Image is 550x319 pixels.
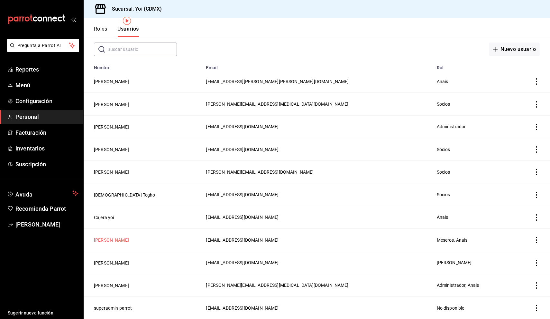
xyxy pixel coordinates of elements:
h3: Sucursal: Yoi (CDMX) [107,5,162,13]
span: [EMAIL_ADDRESS][DOMAIN_NAME] [206,215,279,220]
span: [EMAIL_ADDRESS][DOMAIN_NAME] [206,147,279,152]
button: actions [533,78,540,85]
span: Anais [437,215,448,220]
button: actions [533,305,540,311]
span: Socios [437,192,450,197]
span: Ayuda [15,189,70,197]
div: navigation tabs [94,26,139,37]
button: actions [533,146,540,153]
button: actions [533,282,540,289]
span: Suscripción [15,160,78,169]
a: Pregunta a Parrot AI [5,47,79,53]
span: Meseros, Anais [437,237,468,243]
span: [EMAIL_ADDRESS][DOMAIN_NAME] [206,237,279,243]
span: Inventarios [15,144,78,153]
button: Roles [94,26,107,37]
th: Rol [433,61,514,70]
span: Pregunta a Parrot AI [17,42,69,49]
button: Pregunta a Parrot AI [7,39,79,52]
button: Usuarios [117,26,139,37]
button: [PERSON_NAME] [94,101,129,108]
span: [PERSON_NAME][EMAIL_ADDRESS][MEDICAL_DATA][DOMAIN_NAME] [206,283,348,288]
span: [EMAIL_ADDRESS][DOMAIN_NAME] [206,192,279,197]
span: Socios [437,101,450,107]
span: Configuración [15,97,78,105]
button: [PERSON_NAME] [94,124,129,130]
button: [DEMOGRAPHIC_DATA] Tegho [94,192,155,198]
button: actions [533,124,540,130]
img: Tooltip marker [123,17,131,25]
button: [PERSON_NAME] [94,282,129,289]
span: Recomienda Parrot [15,204,78,213]
th: Nombre [84,61,202,70]
button: [PERSON_NAME] [94,237,129,243]
span: Reportes [15,65,78,74]
button: [PERSON_NAME] [94,260,129,266]
span: Menú [15,81,78,90]
button: actions [533,237,540,243]
button: actions [533,214,540,221]
button: Nuevo usuario [489,43,540,56]
table: employeesTable [84,61,550,319]
td: No disponible [433,296,514,319]
button: superadmin parrot [94,305,132,311]
button: actions [533,169,540,175]
span: Socios [437,147,450,152]
span: [EMAIL_ADDRESS][DOMAIN_NAME] [206,260,279,265]
button: [PERSON_NAME] [94,146,129,153]
span: [PERSON_NAME] [437,260,472,265]
button: open_drawer_menu [71,17,76,22]
span: [EMAIL_ADDRESS][PERSON_NAME][PERSON_NAME][DOMAIN_NAME] [206,79,349,84]
span: [PERSON_NAME][EMAIL_ADDRESS][DOMAIN_NAME] [206,169,314,175]
button: actions [533,192,540,198]
button: Cajera yoi [94,214,114,221]
span: Facturación [15,128,78,137]
input: Buscar usuario [107,43,177,56]
button: [PERSON_NAME] [94,169,129,175]
span: Personal [15,112,78,121]
span: [EMAIL_ADDRESS][DOMAIN_NAME] [206,305,279,311]
span: [PERSON_NAME] [15,220,78,229]
span: [EMAIL_ADDRESS][DOMAIN_NAME] [206,124,279,129]
button: actions [533,101,540,108]
th: Email [202,61,433,70]
span: Anais [437,79,448,84]
span: Administrador [437,124,466,129]
span: Administrador, Anais [437,283,479,288]
span: Socios [437,169,450,175]
span: Sugerir nueva función [8,310,78,316]
button: actions [533,260,540,266]
span: [PERSON_NAME][EMAIL_ADDRESS][MEDICAL_DATA][DOMAIN_NAME] [206,101,348,107]
button: [PERSON_NAME] [94,78,129,85]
